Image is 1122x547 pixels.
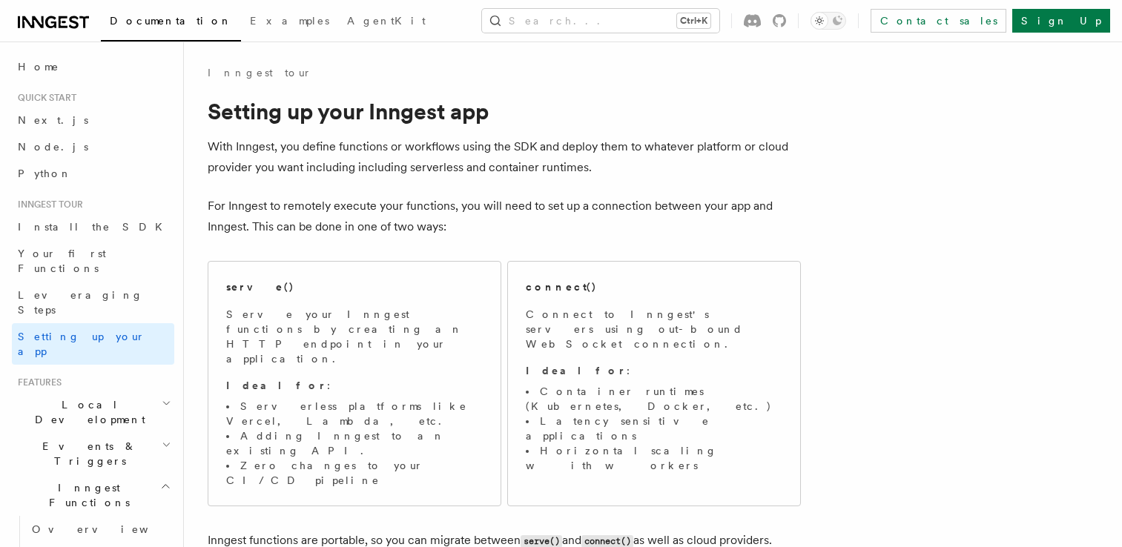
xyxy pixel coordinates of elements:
a: Inngest tour [208,65,311,80]
span: Events & Triggers [12,439,162,468]
a: serve()Serve your Inngest functions by creating an HTTP endpoint in your application.Ideal for:Se... [208,261,501,506]
span: Python [18,168,72,179]
li: Zero changes to your CI/CD pipeline [226,458,483,488]
a: Examples [241,4,338,40]
button: Search...Ctrl+K [482,9,719,33]
span: Inngest Functions [12,480,160,510]
span: Leveraging Steps [18,289,143,316]
span: Node.js [18,141,88,153]
button: Local Development [12,391,174,433]
a: Overview [26,516,174,543]
li: Horizontal scaling with workers [526,443,782,473]
span: Next.js [18,114,88,126]
span: Quick start [12,92,76,104]
button: Inngest Functions [12,474,174,516]
p: : [526,363,782,378]
a: Leveraging Steps [12,282,174,323]
a: AgentKit [338,4,435,40]
strong: Ideal for [526,365,627,377]
span: Setting up your app [18,331,145,357]
span: Inngest tour [12,199,83,210]
a: Contact sales [871,9,1006,33]
h2: connect() [526,279,597,294]
a: Next.js [12,107,174,133]
span: Overview [32,523,185,535]
a: Documentation [101,4,241,42]
a: Node.js [12,133,174,160]
a: Sign Up [1012,9,1110,33]
a: connect()Connect to Inngest's servers using out-bound WebSocket connection.Ideal for:Container ru... [507,261,801,506]
span: Home [18,59,59,74]
span: Features [12,377,62,388]
a: Your first Functions [12,240,174,282]
h2: serve() [226,279,294,294]
kbd: Ctrl+K [677,13,710,28]
li: Serverless platforms like Vercel, Lambda, etc. [226,399,483,428]
li: Container runtimes (Kubernetes, Docker, etc.) [526,384,782,414]
p: For Inngest to remotely execute your functions, you will need to set up a connection between your... [208,196,801,237]
span: Your first Functions [18,248,106,274]
p: Serve your Inngest functions by creating an HTTP endpoint in your application. [226,307,483,366]
a: Python [12,160,174,187]
a: Home [12,53,174,80]
li: Latency sensitive applications [526,414,782,443]
span: Install the SDK [18,221,171,233]
a: Install the SDK [12,213,174,240]
span: Documentation [110,15,232,27]
button: Toggle dark mode [811,12,846,30]
a: Setting up your app [12,323,174,365]
li: Adding Inngest to an existing API. [226,428,483,458]
span: AgentKit [347,15,426,27]
button: Events & Triggers [12,433,174,474]
p: : [226,378,483,393]
span: Local Development [12,397,162,427]
span: Examples [250,15,329,27]
p: Connect to Inngest's servers using out-bound WebSocket connection. [526,307,782,351]
h1: Setting up your Inngest app [208,98,801,125]
strong: Ideal for [226,379,327,391]
p: With Inngest, you define functions or workflows using the SDK and deploy them to whatever platfor... [208,136,801,178]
